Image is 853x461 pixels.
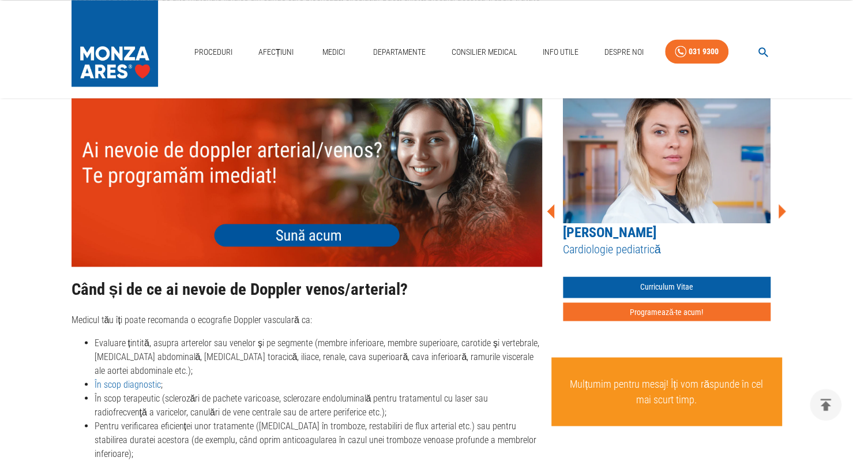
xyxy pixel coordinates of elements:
a: Consilier Medical [446,40,521,64]
li: Pentru verificarea eficienței unor tratamente ([MEDICAL_DATA] în tromboze, restabiliri de flux ar... [95,419,542,460]
li: Evaluare țintită, asupra arterelor sau venelor şi pe segmente (membre inferioare, membre superioa... [95,336,542,377]
a: Afecțiuni [254,40,299,64]
button: delete [810,389,841,421]
button: Programează-te acum! [563,302,771,321]
a: Info Utile [538,40,583,64]
a: Curriculum Vitae [563,276,771,298]
a: [PERSON_NAME] [563,224,656,241]
a: Despre Noi [600,40,648,64]
h5: Cardiologie pediatrică [563,242,771,257]
div: 031 9300 [689,44,719,59]
li: În scop terapeutic (sclerozări de pachete varicoase, sclerozare endoluminală pentru tratamentul c... [95,391,542,419]
li: ; [95,377,542,391]
img: Ecografie doppler de artere si vene [72,78,542,267]
p: Mulțumim pentru mesaj! Îți vom răspunde în cel mai scurt timp. [565,371,768,411]
p: Medicul tău îți poate recomanda o ecografie Doppler vasculară ca: [72,313,542,327]
a: 031 9300 [665,39,728,64]
a: Proceduri [190,40,237,64]
img: Dr. Alina Oprescu [563,79,771,223]
h2: Când și de ce ai nevoie de Doppler venos/arterial? [72,280,542,299]
a: Medici [315,40,352,64]
a: În scop diagnostic [95,378,161,389]
a: Departamente [369,40,430,64]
